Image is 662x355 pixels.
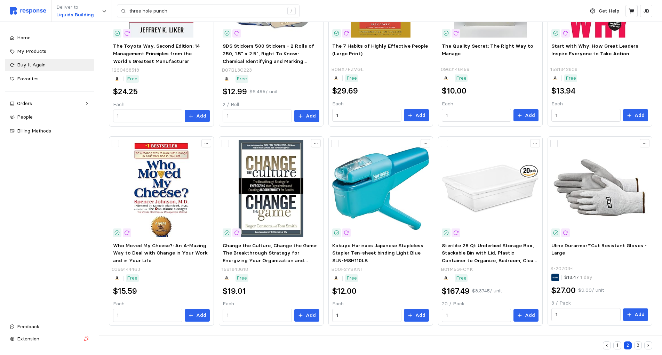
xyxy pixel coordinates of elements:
button: Add [513,109,539,122]
span: The 7 Habits of Highly Effective People (Large Print) [332,43,428,57]
button: Feedback [5,321,94,333]
p: 1591843618 [222,266,248,273]
p: Add [196,312,206,319]
div: / [287,7,296,15]
p: 0963146459 [441,66,470,73]
button: Add [185,309,210,322]
button: JB [640,5,652,17]
p: Each [223,300,319,308]
p: 3 / Pack [551,299,648,307]
p: Free [237,274,247,282]
input: Search for a product name or SKU [129,5,284,17]
img: 810WKcrNxBL._SY342_.jpg [113,140,210,237]
a: Home [5,32,94,44]
button: Add [185,110,210,122]
p: Free [456,274,466,282]
a: Billing Methods [5,125,94,137]
input: Qty [556,308,617,321]
a: Favorites [5,73,94,85]
p: Each [442,100,539,108]
input: Qty [336,109,398,122]
input: Qty [336,309,398,322]
p: Get Help [599,7,619,15]
p: JB [643,7,649,15]
p: Add [525,312,535,319]
span: My Products [17,48,46,54]
p: B0BX7FZVGL [331,66,364,73]
p: Add [635,112,645,119]
p: B00F2YSKNI [331,266,362,273]
p: Each [332,300,429,308]
a: People [5,111,94,123]
p: 1591842808 [550,66,577,73]
button: Add [294,110,319,122]
img: 51kFnEWJHmL._AC_SX425_PIbundle-20,TopRight,0,0_SH20_.jpg [442,140,539,237]
img: 61IRVt+E15L._SY342_.jpg [223,140,319,237]
p: Each [113,101,210,108]
button: 2 [624,341,632,349]
span: Who Moved My Cheese?: An A-Mazing Way to Deal with Change in Your Work and in Your Life [113,242,208,264]
p: B07BL3C223 [222,66,252,74]
p: B01M5GFCYK [441,266,473,273]
input: Qty [446,109,507,122]
h2: $12.00 [332,286,357,297]
button: Extension [5,333,94,345]
p: Free [127,75,137,83]
p: $18.47 [564,274,592,281]
button: Add [623,308,648,321]
p: Each [551,100,648,108]
button: Get Help [586,5,623,18]
button: Add [404,109,429,122]
span: Favorites [17,75,39,82]
h2: $167.49 [442,286,470,297]
h2: $27.00 [551,285,576,296]
input: Qty [227,309,288,322]
div: Orders [17,100,82,107]
a: My Products [5,45,94,58]
button: Add [623,109,648,122]
p: Free [346,274,357,282]
p: 0399144463 [112,266,140,273]
input: Qty [446,309,507,322]
p: 1260468518 [112,66,139,74]
button: Add [404,309,429,322]
button: 3 [634,341,642,349]
p: S-20703-L [550,265,575,273]
p: Add [635,311,645,318]
span: The Quality Secret: The Right Way to Manage [442,43,533,57]
p: $6.495 / unit [249,88,278,96]
button: Add [513,309,539,322]
span: Feedback [17,323,39,330]
span: Change the Culture, Change the Game: The Breakthrough Strategy for Energizing Your Organization a... [223,242,317,271]
span: Uline Durarmor™Cut Resistant Gloves - Large [551,242,647,256]
a: Orders [5,97,94,110]
p: Free [566,74,576,82]
span: Home [17,34,31,41]
h2: $12.99 [223,86,247,97]
p: Each [113,300,210,308]
p: Add [196,112,206,120]
p: Add [415,112,425,119]
p: Add [306,312,316,319]
input: Qty [227,110,288,122]
p: $9.00 / unit [578,287,604,294]
span: Extension [17,336,39,342]
p: 20 / Pack [442,300,539,308]
p: Add [415,312,425,319]
span: 1 day [579,274,592,280]
p: Free [456,74,466,82]
input: Qty [117,110,178,122]
p: 2 / Roll [223,101,319,108]
h2: $19.01 [223,286,246,297]
span: Billing Methods [17,128,51,134]
span: Buy It Again [17,62,46,68]
button: Add [294,309,319,322]
h2: $29.69 [332,86,358,96]
span: SDS Stickers 500 Stickers - 2 Rolls of 250, 1.5" x 2.5", Right To Know- Chemical Identifying and ... [223,43,314,72]
p: Free [237,75,247,83]
img: S-20703-L [551,140,648,237]
h2: $15.59 [113,286,137,297]
p: Add [525,112,535,119]
p: Each [332,100,429,108]
img: svg%3e [10,7,46,15]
